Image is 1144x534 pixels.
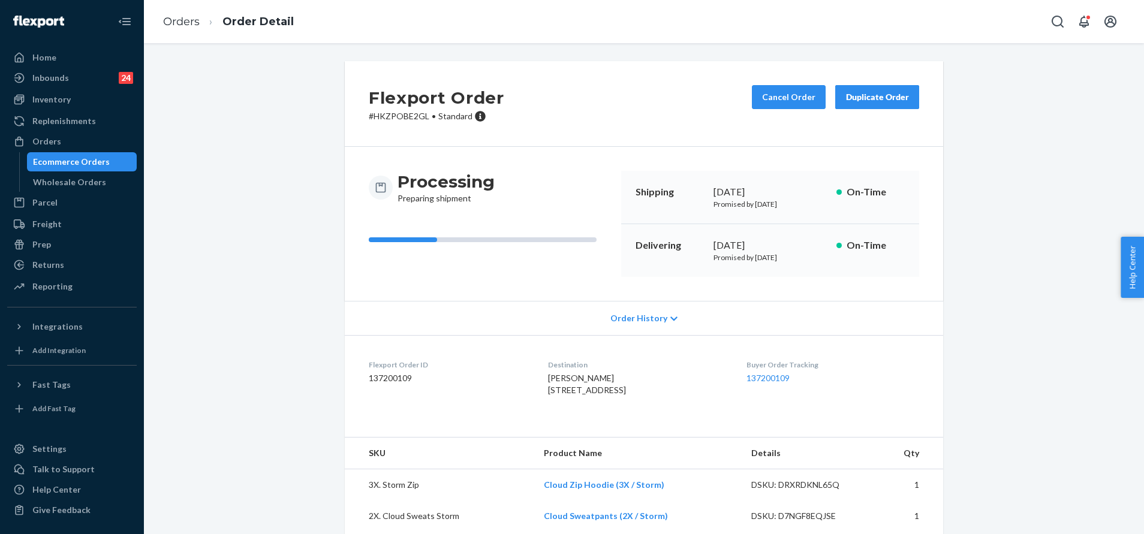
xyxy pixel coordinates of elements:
button: Give Feedback [7,500,137,520]
a: Add Fast Tag [7,399,137,418]
a: Inventory [7,90,137,109]
div: Settings [32,443,67,455]
a: Order Detail [222,15,294,28]
div: Help Center [32,484,81,496]
dt: Flexport Order ID [369,360,529,370]
a: Orders [7,132,137,151]
span: Standard [438,111,472,121]
div: Home [32,52,56,64]
p: Promised by [DATE] [714,252,827,263]
div: [DATE] [714,239,827,252]
div: Preparing shipment [398,171,495,204]
div: 24 [119,72,133,84]
a: Parcel [7,193,137,212]
div: Add Fast Tag [32,403,76,414]
div: Reporting [32,280,73,292]
div: Inbounds [32,72,69,84]
dt: Buyer Order Tracking [746,360,919,370]
a: Ecommerce Orders [27,152,137,171]
a: Orders [163,15,200,28]
div: Give Feedback [32,504,91,516]
div: DSKU: D7NGF8EQJSE [751,510,864,522]
a: 137200109 [746,373,790,383]
div: Add Integration [32,345,86,355]
a: Freight [7,215,137,234]
div: Returns [32,259,64,271]
a: Wholesale Orders [27,173,137,192]
td: 1 [874,469,943,501]
dt: Destination [548,360,727,370]
a: Replenishments [7,111,137,131]
div: Duplicate Order [845,91,909,103]
div: Inventory [32,93,71,105]
div: Replenishments [32,115,96,127]
button: Integrations [7,317,137,336]
iframe: Opens a widget where you can chat to one of our agents [1068,498,1132,528]
div: Talk to Support [32,463,95,475]
span: Order History [610,312,667,324]
button: Cancel Order [752,85,826,109]
button: Open notifications [1072,10,1096,34]
th: Details [742,438,874,469]
div: Integrations [32,321,83,333]
div: [DATE] [714,185,827,199]
p: On-Time [847,185,905,199]
a: Cloud Zip Hoodie (3X / Storm) [544,479,664,490]
a: Prep [7,235,137,254]
button: Open Search Box [1046,10,1070,34]
p: Delivering [636,239,704,252]
dd: 137200109 [369,372,529,384]
a: Reporting [7,277,137,296]
td: 2X. Cloud Sweats Storm [345,500,534,532]
img: Flexport logo [13,16,64,28]
button: Talk to Support [7,460,137,479]
div: Ecommerce Orders [33,156,110,168]
span: • [432,111,436,121]
div: Fast Tags [32,379,71,391]
button: Duplicate Order [835,85,919,109]
div: DSKU: DRXRDKNL65Q [751,479,864,491]
th: SKU [345,438,534,469]
a: Inbounds24 [7,68,137,88]
a: Help Center [7,480,137,499]
p: # HKZPOBE2GL [369,110,504,122]
div: Parcel [32,197,58,209]
a: Returns [7,255,137,274]
h2: Flexport Order [369,85,504,110]
a: Cloud Sweatpants (2X / Storm) [544,511,668,521]
th: Product Name [534,438,742,469]
ol: breadcrumbs [153,4,303,40]
span: [PERSON_NAME] [STREET_ADDRESS] [548,373,626,395]
a: Home [7,48,137,67]
button: Open account menu [1098,10,1122,34]
h3: Processing [398,171,495,192]
div: Orders [32,135,61,147]
td: 1 [874,500,943,532]
p: Promised by [DATE] [714,199,827,209]
p: Shipping [636,185,704,199]
a: Settings [7,439,137,458]
button: Help Center [1121,237,1144,298]
div: Freight [32,218,62,230]
a: Add Integration [7,341,137,360]
button: Close Navigation [113,10,137,34]
div: Prep [32,239,51,251]
p: On-Time [847,239,905,252]
td: 3X. Storm Zip [345,469,534,501]
button: Fast Tags [7,375,137,394]
div: Wholesale Orders [33,176,106,188]
th: Qty [874,438,943,469]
